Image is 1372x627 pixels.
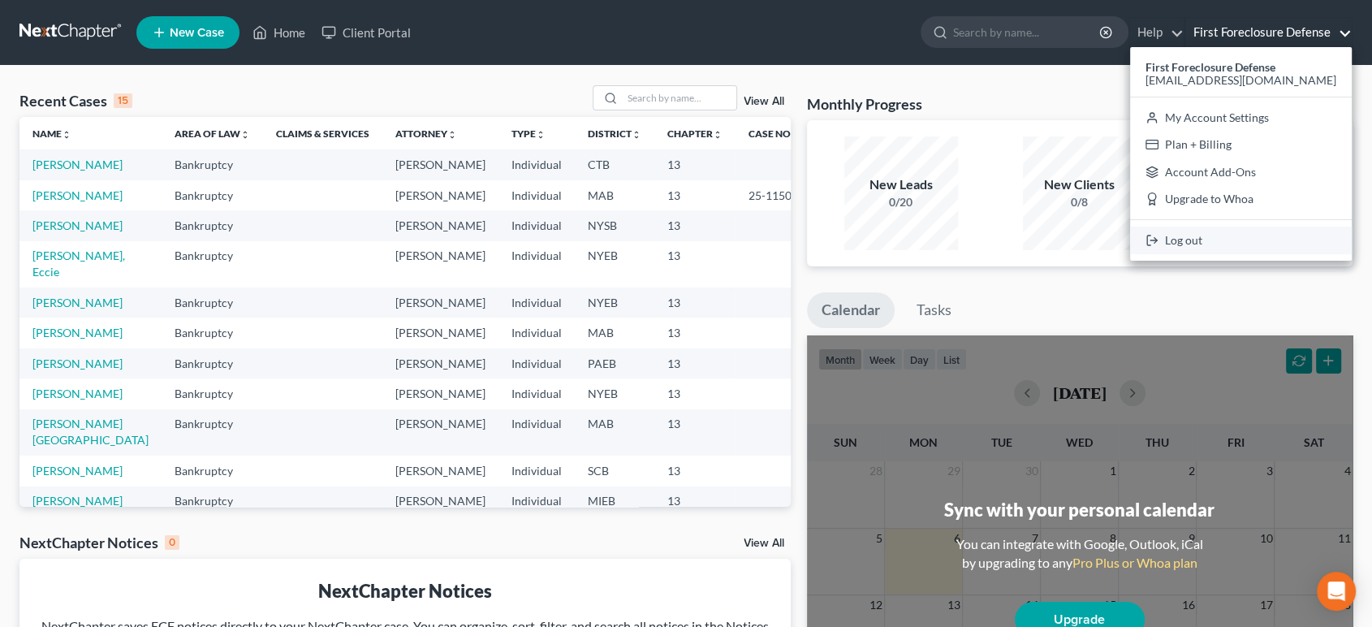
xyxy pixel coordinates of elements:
[170,27,224,39] span: New Case
[1130,227,1352,254] a: Log out
[162,378,263,409] td: Bankruptcy
[498,180,575,210] td: Individual
[32,494,123,508] a: [PERSON_NAME]
[162,210,263,240] td: Bankruptcy
[575,318,654,348] td: MAB
[749,128,800,140] a: Case Nounfold_more
[1130,131,1352,158] a: Plan + Billing
[32,296,123,309] a: [PERSON_NAME]
[654,241,736,288] td: 13
[1023,175,1137,194] div: New Clients
[1130,104,1352,132] a: My Account Settings
[575,241,654,288] td: NYEB
[654,409,736,456] td: 13
[32,578,778,603] div: NextChapter Notices
[498,409,575,456] td: Individual
[632,130,641,140] i: unfold_more
[32,128,71,140] a: Nameunfold_more
[162,180,263,210] td: Bankruptcy
[575,378,654,409] td: NYEB
[395,128,457,140] a: Attorneyunfold_more
[382,409,498,456] td: [PERSON_NAME]
[654,288,736,318] td: 13
[807,94,922,114] h3: Monthly Progress
[1023,194,1137,210] div: 0/8
[162,288,263,318] td: Bankruptcy
[950,535,1210,573] div: You can integrate with Google, Outlook, iCal by upgrading to any
[32,387,123,400] a: [PERSON_NAME]
[844,175,958,194] div: New Leads
[1145,73,1336,87] span: [EMAIL_ADDRESS][DOMAIN_NAME]
[944,497,1215,522] div: Sync with your personal calendar
[1130,47,1352,261] div: First Foreclosure Defense
[1185,18,1352,47] a: First Foreclosure Defense
[575,180,654,210] td: MAB
[654,348,736,378] td: 13
[162,348,263,378] td: Bankruptcy
[1129,18,1184,47] a: Help
[382,456,498,486] td: [PERSON_NAME]
[382,210,498,240] td: [PERSON_NAME]
[313,18,419,47] a: Client Portal
[744,96,784,107] a: View All
[588,128,641,140] a: Districtunfold_more
[32,249,125,279] a: [PERSON_NAME], Eccie
[382,149,498,179] td: [PERSON_NAME]
[654,486,736,517] td: 13
[498,456,575,486] td: Individual
[654,210,736,240] td: 13
[575,149,654,179] td: CTB
[844,194,958,210] div: 0/20
[1072,555,1197,570] a: Pro Plus or Whoa plan
[575,409,654,456] td: MAB
[953,17,1102,47] input: Search by name...
[382,241,498,288] td: [PERSON_NAME]
[32,218,123,232] a: [PERSON_NAME]
[244,18,313,47] a: Home
[498,348,575,378] td: Individual
[240,130,250,140] i: unfold_more
[114,93,132,108] div: 15
[654,318,736,348] td: 13
[498,378,575,409] td: Individual
[511,128,546,140] a: Typeunfold_more
[575,486,654,517] td: MIEB
[498,210,575,240] td: Individual
[162,456,263,486] td: Bankruptcy
[654,149,736,179] td: 13
[744,538,784,549] a: View All
[382,180,498,210] td: [PERSON_NAME]
[498,318,575,348] td: Individual
[19,91,132,110] div: Recent Cases
[498,149,575,179] td: Individual
[498,486,575,517] td: Individual
[1130,186,1352,214] a: Upgrade to Whoa
[447,130,457,140] i: unfold_more
[263,117,382,149] th: Claims & Services
[162,409,263,456] td: Bankruptcy
[654,180,736,210] td: 13
[654,456,736,486] td: 13
[382,486,498,517] td: [PERSON_NAME]
[175,128,250,140] a: Area of Lawunfold_more
[498,288,575,318] td: Individual
[382,348,498,378] td: [PERSON_NAME]
[575,456,654,486] td: SCB
[498,241,575,288] td: Individual
[736,180,813,210] td: 25-11509
[1130,158,1352,186] a: Account Add-Ons
[1317,572,1356,611] div: Open Intercom Messenger
[32,357,123,370] a: [PERSON_NAME]
[713,130,723,140] i: unfold_more
[382,288,498,318] td: [PERSON_NAME]
[32,158,123,171] a: [PERSON_NAME]
[162,486,263,517] td: Bankruptcy
[654,378,736,409] td: 13
[32,188,123,202] a: [PERSON_NAME]
[902,292,966,328] a: Tasks
[623,86,736,110] input: Search by name...
[162,149,263,179] td: Bankruptcy
[575,210,654,240] td: NYSB
[32,326,123,339] a: [PERSON_NAME]
[382,378,498,409] td: [PERSON_NAME]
